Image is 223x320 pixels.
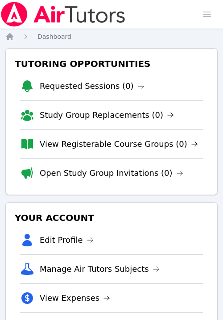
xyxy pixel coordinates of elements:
[40,234,94,246] a: Edit Profile
[40,80,145,92] a: Requested Sessions (0)
[40,109,174,121] a: Study Group Replacements (0)
[40,167,183,179] a: Open Study Group Invitations (0)
[13,210,210,226] h3: Your Account
[40,138,198,150] a: View Registerable Course Groups (0)
[40,292,110,304] a: View Expenses
[37,33,71,40] span: Dashboard
[37,32,71,41] a: Dashboard
[40,263,160,275] a: Manage Air Tutors Subjects
[5,32,218,41] nav: Breadcrumb
[13,56,210,72] h3: Tutoring Opportunities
